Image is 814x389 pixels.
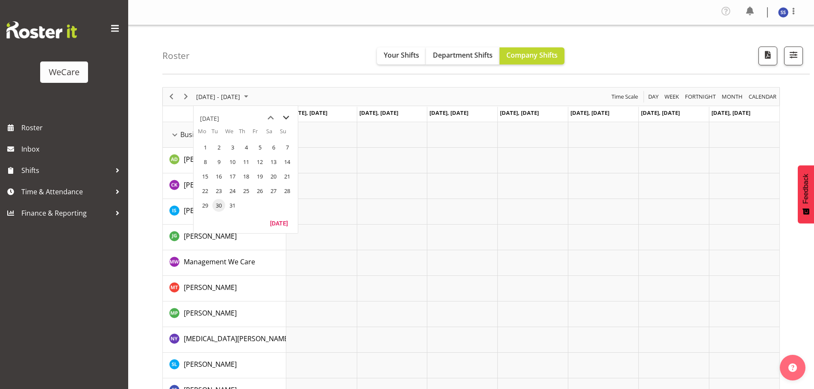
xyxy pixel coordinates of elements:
[212,184,225,197] span: Tuesday, July 23, 2024
[253,184,266,197] span: Friday, July 26, 2024
[199,184,212,197] span: Monday, July 22, 2024
[184,333,290,344] a: [MEDICAL_DATA][PERSON_NAME]
[426,47,500,64] button: Department Shifts
[798,165,814,223] button: Feedback - Show survey
[748,91,777,102] span: calendar
[506,50,558,60] span: Company Shifts
[21,164,111,177] span: Shifts
[647,91,660,102] button: Timeline Day
[280,127,294,140] th: Su
[184,180,237,190] span: [PERSON_NAME]
[163,353,286,378] td: Sarah Lamont resource
[166,91,177,102] button: Previous
[253,141,266,154] span: Friday, July 5, 2024
[49,66,79,79] div: WeCare
[500,47,564,64] button: Company Shifts
[164,88,179,105] div: Previous
[195,91,252,102] button: June 24 - 30, 2024
[212,127,225,140] th: Tu
[264,217,294,229] button: Today
[184,231,237,241] a: [PERSON_NAME]
[684,91,717,102] button: Fortnight
[184,231,237,241] span: [PERSON_NAME]
[267,141,280,154] span: Saturday, July 6, 2024
[641,109,680,117] span: [DATE], [DATE]
[611,91,639,102] span: Time Scale
[288,109,327,117] span: [DATE], [DATE]
[263,110,278,126] button: previous month
[184,360,237,369] span: [PERSON_NAME]
[180,91,192,102] button: Next
[6,21,77,38] img: Rosterit website logo
[281,170,294,183] span: Sunday, July 21, 2024
[226,170,239,183] span: Wednesday, July 17, 2024
[711,109,750,117] span: [DATE], [DATE]
[281,155,294,168] span: Sunday, July 14, 2024
[212,199,225,212] span: Tuesday, July 30, 2024
[198,127,212,140] th: Mo
[267,155,280,168] span: Saturday, July 13, 2024
[162,51,190,61] h4: Roster
[163,148,286,173] td: Aleea Devenport resource
[240,184,253,197] span: Thursday, July 25, 2024
[647,91,659,102] span: Day
[240,141,253,154] span: Thursday, July 4, 2024
[184,282,237,292] a: [PERSON_NAME]
[253,155,266,168] span: Friday, July 12, 2024
[199,155,212,168] span: Monday, July 8, 2024
[253,170,266,183] span: Friday, July 19, 2024
[500,109,539,117] span: [DATE], [DATE]
[253,127,266,140] th: Fr
[200,110,219,127] div: title
[226,155,239,168] span: Wednesday, July 10, 2024
[199,141,212,154] span: Monday, July 1, 2024
[267,184,280,197] span: Saturday, July 27, 2024
[163,250,286,276] td: Management We Care resource
[802,174,810,204] span: Feedback
[721,91,743,102] span: Month
[163,122,286,148] td: Business Support Office resource
[610,91,640,102] button: Time Scale
[199,170,212,183] span: Monday, July 15, 2024
[226,199,239,212] span: Wednesday, July 31, 2024
[384,50,419,60] span: Your Shifts
[377,47,426,64] button: Your Shifts
[281,141,294,154] span: Sunday, July 7, 2024
[163,276,286,301] td: Michelle Thomas resource
[267,170,280,183] span: Saturday, July 20, 2024
[184,155,237,164] span: [PERSON_NAME]
[784,47,803,65] button: Filter Shifts
[163,225,286,250] td: Janine Grundler resource
[281,184,294,197] span: Sunday, July 28, 2024
[212,155,225,168] span: Tuesday, July 9, 2024
[240,155,253,168] span: Thursday, July 11, 2024
[663,91,681,102] button: Timeline Week
[212,198,225,213] td: Tuesday, July 30, 2024
[21,207,111,219] span: Finance & Reporting
[180,129,258,140] span: Business Support Office
[226,184,239,197] span: Wednesday, July 24, 2024
[21,143,124,155] span: Inbox
[788,363,797,372] img: help-xxl-2.png
[278,110,294,126] button: next month
[359,109,398,117] span: [DATE], [DATE]
[747,91,778,102] button: Month
[184,308,237,318] span: [PERSON_NAME]
[163,327,286,353] td: Nikita Yates resource
[184,154,237,164] a: [PERSON_NAME]
[429,109,468,117] span: [DATE], [DATE]
[179,88,193,105] div: Next
[163,199,286,225] td: Isabel Simcox resource
[226,141,239,154] span: Wednesday, July 3, 2024
[184,257,255,267] a: Management We Care
[163,173,286,199] td: Chloe Kim resource
[212,141,225,154] span: Tuesday, July 2, 2024
[199,199,212,212] span: Monday, July 29, 2024
[184,308,237,318] a: [PERSON_NAME]
[684,91,717,102] span: Fortnight
[239,127,253,140] th: Th
[163,301,286,327] td: Millie Pumphrey resource
[433,50,493,60] span: Department Shifts
[570,109,609,117] span: [DATE], [DATE]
